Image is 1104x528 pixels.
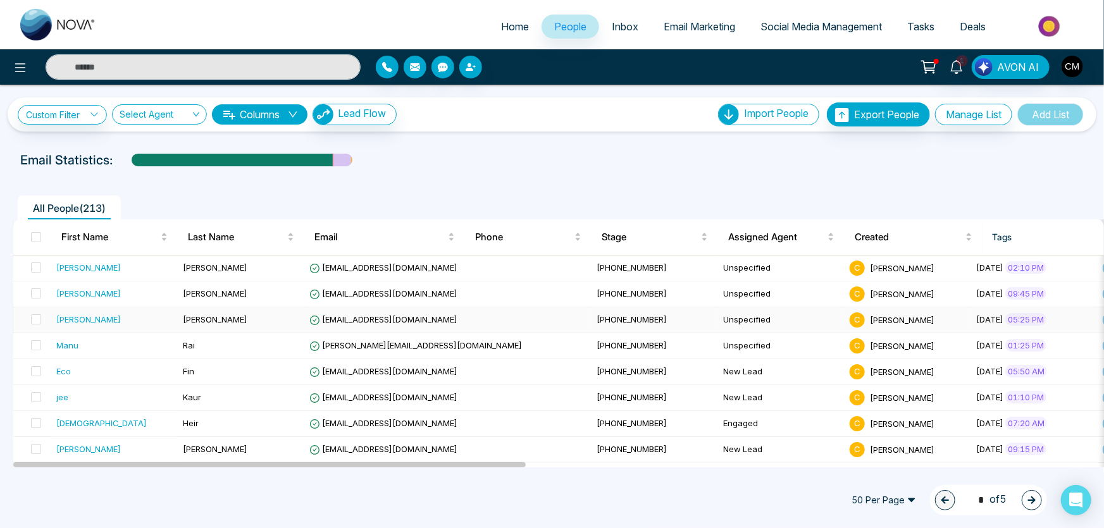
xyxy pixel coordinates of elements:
[845,219,982,255] th: Created
[664,20,735,33] span: Email Marketing
[895,15,947,39] a: Tasks
[718,437,845,463] td: New Lead
[972,55,1050,79] button: AVON AI
[56,365,71,378] div: Eco
[56,339,78,352] div: Manu
[870,366,934,376] span: [PERSON_NAME]
[183,392,201,402] span: Kaur
[870,288,934,298] span: [PERSON_NAME]
[1005,287,1046,300] span: 09:45 PM
[309,392,457,402] span: [EMAIL_ADDRESS][DOMAIN_NAME]
[314,230,445,245] span: Email
[1005,339,1046,352] span: 01:25 PM
[1005,261,1046,274] span: 02:10 PM
[56,391,68,403] div: jee
[183,418,199,428] span: Heir
[976,366,1003,376] span: [DATE]
[957,55,968,66] span: 1
[183,340,195,350] span: Rai
[597,392,667,402] span: [PHONE_NUMBER]
[56,287,121,300] div: [PERSON_NAME]
[612,20,638,33] span: Inbox
[597,366,667,376] span: [PHONE_NUMBER]
[1005,417,1047,429] span: 07:20 AM
[718,281,845,307] td: Unspecified
[183,366,194,376] span: Fin
[212,104,307,125] button: Columnsdown
[178,219,304,255] th: Last Name
[718,307,845,333] td: Unspecified
[51,219,178,255] th: First Name
[870,262,934,273] span: [PERSON_NAME]
[976,314,1003,324] span: [DATE]
[850,416,865,431] span: C
[597,314,667,324] span: [PHONE_NUMBER]
[651,15,748,39] a: Email Marketing
[313,104,333,125] img: Lead Flow
[592,219,718,255] th: Stage
[183,444,247,454] span: [PERSON_NAME]
[941,55,972,77] a: 1
[728,230,825,245] span: Assigned Agent
[501,20,529,33] span: Home
[850,261,865,276] span: C
[183,314,247,324] span: [PERSON_NAME]
[971,491,1007,508] span: of 5
[602,230,698,245] span: Stage
[309,366,457,376] span: [EMAIL_ADDRESS][DOMAIN_NAME]
[188,230,285,245] span: Last Name
[309,288,457,298] span: [EMAIL_ADDRESS][DOMAIN_NAME]
[1061,485,1091,515] div: Open Intercom Messenger
[1005,12,1096,40] img: Market-place.gif
[1005,365,1047,378] span: 05:50 AM
[907,20,934,33] span: Tasks
[309,314,457,324] span: [EMAIL_ADDRESS][DOMAIN_NAME]
[309,444,457,454] span: [EMAIL_ADDRESS][DOMAIN_NAME]
[855,230,962,245] span: Created
[854,108,919,121] span: Export People
[338,107,386,120] span: Lead Flow
[975,58,993,76] img: Lead Flow
[744,107,809,120] span: Import People
[18,105,107,125] a: Custom Filter
[597,418,667,428] span: [PHONE_NUMBER]
[870,418,934,428] span: [PERSON_NAME]
[760,20,882,33] span: Social Media Management
[28,202,111,214] span: All People ( 213 )
[313,104,397,125] button: Lead Flow
[718,255,845,281] td: Unspecified
[850,364,865,379] span: C
[850,390,865,405] span: C
[597,262,667,273] span: [PHONE_NUMBER]
[960,20,986,33] span: Deals
[935,104,1012,125] button: Manage List
[718,333,845,359] td: Unspecified
[20,150,113,169] p: Email Statistics:
[465,219,592,255] th: Phone
[718,219,845,255] th: Assigned Agent
[1005,443,1046,455] span: 09:15 PM
[850,442,865,457] span: C
[870,340,934,350] span: [PERSON_NAME]
[56,443,121,455] div: [PERSON_NAME]
[870,314,934,324] span: [PERSON_NAME]
[20,9,96,40] img: Nova CRM Logo
[288,109,298,120] span: down
[61,230,158,245] span: First Name
[56,417,147,429] div: [DEMOGRAPHIC_DATA]
[976,340,1003,350] span: [DATE]
[597,444,667,454] span: [PHONE_NUMBER]
[475,230,572,245] span: Phone
[56,261,121,274] div: [PERSON_NAME]
[597,340,667,350] span: [PHONE_NUMBER]
[183,288,247,298] span: [PERSON_NAME]
[748,15,895,39] a: Social Media Management
[554,20,586,33] span: People
[827,102,930,126] button: Export People
[309,340,522,350] span: [PERSON_NAME][EMAIL_ADDRESS][DOMAIN_NAME]
[304,219,465,255] th: Email
[850,312,865,328] span: C
[850,286,865,302] span: C
[850,338,865,353] span: C
[597,288,667,298] span: [PHONE_NUMBER]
